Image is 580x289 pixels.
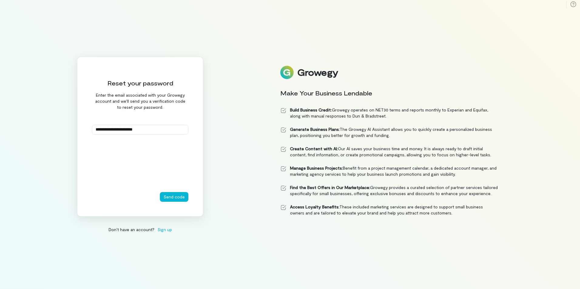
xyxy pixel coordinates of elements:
div: Growegy [297,67,338,78]
li: Growegy operates on NET30 terms and reports monthly to Experian and Equifax, along with manual re... [280,107,498,119]
div: Don’t have an account? [77,226,203,233]
li: Growegy provides a curated selection of partner services tailored specifically for small business... [280,184,498,197]
strong: Manage Business Projects: [290,165,343,171]
img: Logo [280,66,294,79]
div: Enter the email associated with your Growegy account and we'll send you a verification code to re... [92,92,188,110]
strong: Generate Business Plans: [290,127,340,132]
strong: Find the Best Offers in Our Marketplace: [290,185,370,190]
strong: Create Content with AI: [290,146,338,151]
strong: Build Business Credit: [290,107,332,112]
span: Sign up [157,226,172,233]
li: Benefit from a project management calendar, a dedicated account manager, and marketing agency ser... [280,165,498,177]
button: Send code [160,192,188,202]
li: These included marketing services are designed to support small business owners and are tailored ... [280,204,498,216]
li: Our AI saves your business time and money. It is always ready to draft initial content, find info... [280,146,498,158]
strong: Access Loyalty Benefits: [290,204,339,209]
div: Make Your Business Lendable [280,89,498,97]
div: Reset your password [92,79,188,87]
li: The Growegy AI Assistant allows you to quickly create a personalized business plan, positioning y... [280,126,498,138]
